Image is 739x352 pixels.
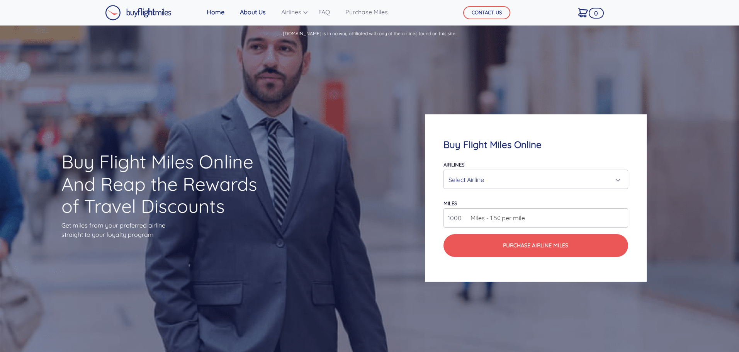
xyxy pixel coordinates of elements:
[589,8,604,19] span: 0
[443,170,628,189] button: Select Airline
[204,4,228,20] a: Home
[575,4,591,20] a: 0
[448,172,618,187] div: Select Airline
[463,6,510,19] button: CONTACT US
[105,5,172,20] img: Buy Flight Miles Logo
[467,213,525,223] span: Miles - 1.5¢ per mile
[578,8,588,17] img: Cart
[342,4,391,20] a: Purchase Miles
[278,4,306,20] a: Airlines
[443,139,628,150] h4: Buy Flight Miles Online
[443,200,457,206] label: miles
[237,4,269,20] a: About Us
[315,4,333,20] a: FAQ
[61,221,271,239] p: Get miles from your preferred airline straight to your loyalty program
[443,234,628,257] button: Purchase Airline Miles
[105,3,172,22] a: Buy Flight Miles Logo
[61,151,271,218] h1: Buy Flight Miles Online And Reap the Rewards of Travel Discounts
[443,162,464,168] label: Airlines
